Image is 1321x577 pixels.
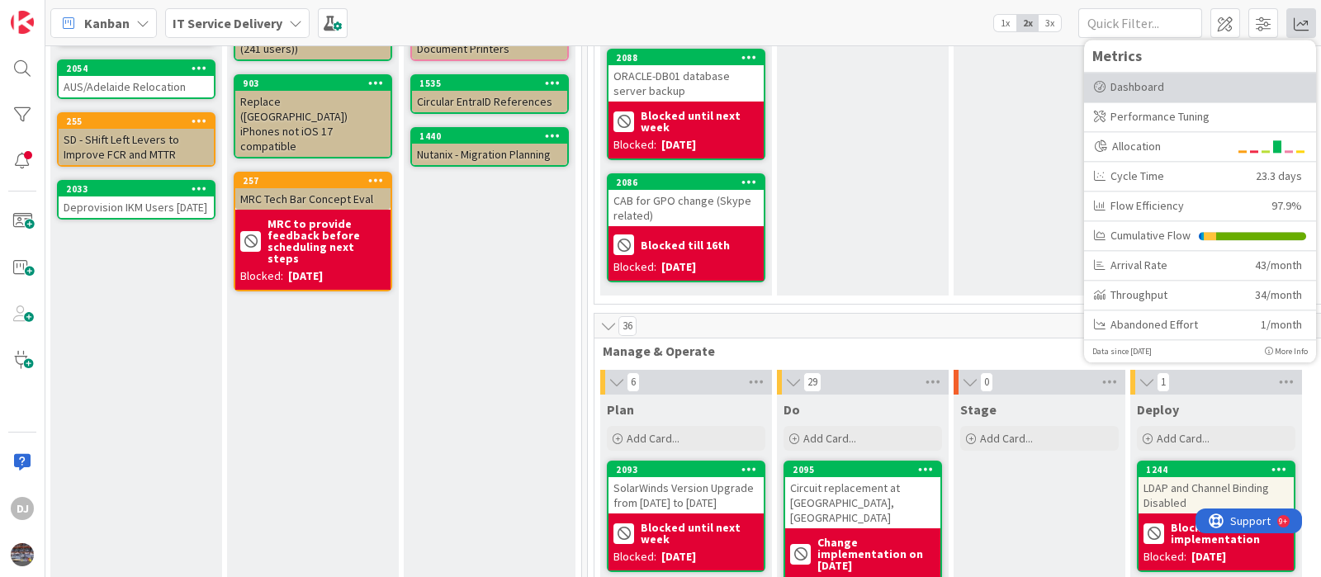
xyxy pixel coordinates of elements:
div: 1440 [419,130,567,142]
b: Blocked until next week [641,110,759,133]
div: 255 [66,116,214,127]
span: Metrics [1092,45,1308,67]
div: SolarWinds Version Upgrade from [DATE] to [DATE] [608,477,764,513]
b: Blocked till 16th [641,239,730,251]
span: Add Card... [803,431,856,446]
div: AUS/Adelaide Relocation [59,76,214,97]
div: 2093 [608,462,764,477]
div: 255SD - SHift Left Levers to Improve FCR and MTTR [59,114,214,165]
div: Blocked: [1143,548,1186,565]
div: 2088 [608,50,764,65]
div: Deprovision IKM Users [DATE] [59,196,214,218]
span: Plan [607,401,634,418]
div: 97.9 % [1271,196,1302,215]
span: 36 [618,316,637,336]
div: LDAP and Channel Binding Disabled [1139,477,1294,513]
div: [DATE] [1191,548,1226,565]
div: [DATE] [661,548,696,565]
div: 2095 [793,464,940,475]
div: ORACLE-DB01 database server backup [608,65,764,102]
div: 1440Nutanix - Migration Planning [412,129,567,165]
div: MRC Tech Bar Concept Eval [235,188,391,210]
div: [DATE] [661,258,696,276]
div: Blocked: [613,548,656,565]
div: 1244LDAP and Channel Binding Disabled [1139,462,1294,513]
div: 1535 [412,76,567,91]
div: Dashboard [1094,78,1306,96]
span: Kanban [84,13,130,33]
input: Quick Filter... [1078,8,1202,38]
div: 257 [235,173,391,188]
div: Flow Efficiency [1094,197,1259,215]
b: Blocked until next week [641,522,759,545]
div: 2054 [59,61,214,76]
div: [DATE] [288,267,323,285]
span: Support [35,2,75,22]
div: 1/month [1261,315,1302,333]
span: Add Card... [627,431,679,446]
div: 257MRC Tech Bar Concept Eval [235,173,391,210]
div: 9+ [83,7,92,20]
div: Blocked: [613,136,656,154]
div: 2093SolarWinds Version Upgrade from [DATE] to [DATE] [608,462,764,513]
img: Visit kanbanzone.com [11,11,34,34]
span: Deploy [1137,401,1179,418]
div: Nutanix - Migration Planning [412,144,567,165]
img: avatar [11,543,34,566]
div: Arrival Rate [1094,257,1243,274]
span: Stage [960,401,997,418]
div: 1244 [1139,462,1294,477]
div: 2033 [66,183,214,195]
span: 1x [994,15,1016,31]
div: 34/month [1255,286,1302,304]
div: 23.3 days [1256,167,1302,185]
div: Replace ([GEOGRAPHIC_DATA]) iPhones not iOS 17 compatible [235,91,391,157]
span: 0 [980,372,993,392]
div: 2033Deprovision IKM Users [DATE] [59,182,214,218]
div: Performance Tuning [1094,108,1306,125]
div: Cycle Time [1094,168,1243,185]
div: 1535Circular EntraID References [412,76,567,112]
div: Blocked: [613,258,656,276]
span: 1 [1157,372,1170,392]
b: Change implementation on [DATE] [817,537,935,571]
b: Blocked until Oracle implementation [1171,522,1289,545]
div: 2088 [616,52,764,64]
div: 903Replace ([GEOGRAPHIC_DATA]) iPhones not iOS 17 compatible [235,76,391,157]
div: Allocation [1094,138,1229,155]
div: 1535 [419,78,567,89]
span: Add Card... [980,431,1033,446]
div: 903 [235,76,391,91]
div: 2093 [616,464,764,475]
p: Data since [DATE] [1092,345,1152,357]
div: Blocked: [240,267,283,285]
span: 29 [803,372,821,392]
span: Do [784,401,800,418]
div: Throughput [1094,286,1243,304]
div: 903 [243,78,391,89]
div: Abandoned Effort [1094,316,1248,333]
b: MRC to provide feedback before scheduling next steps [268,218,386,264]
span: 2x [1016,15,1039,31]
span: 3x [1039,15,1061,31]
div: SD - SHift Left Levers to Improve FCR and MTTR [59,129,214,165]
div: 2086 [608,175,764,190]
div: 2095Circuit replacement at [GEOGRAPHIC_DATA], [GEOGRAPHIC_DATA] [785,462,940,528]
div: Circular EntraID References [412,91,567,112]
div: 257 [243,175,391,187]
p: More Info [1265,345,1308,357]
div: 1440 [412,129,567,144]
span: 6 [627,372,640,392]
div: 2054 [66,63,214,74]
span: Add Card... [1157,431,1210,446]
div: 43/month [1255,256,1302,274]
div: 2086 [616,177,764,188]
div: 2054AUS/Adelaide Relocation [59,61,214,97]
div: DJ [11,497,34,520]
div: 255 [59,114,214,129]
div: 2088ORACLE-DB01 database server backup [608,50,764,102]
div: 2086CAB for GPO change (Skype related) [608,175,764,226]
div: 1244 [1146,464,1294,475]
div: [DATE] [661,136,696,154]
div: Circuit replacement at [GEOGRAPHIC_DATA], [GEOGRAPHIC_DATA] [785,477,940,528]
